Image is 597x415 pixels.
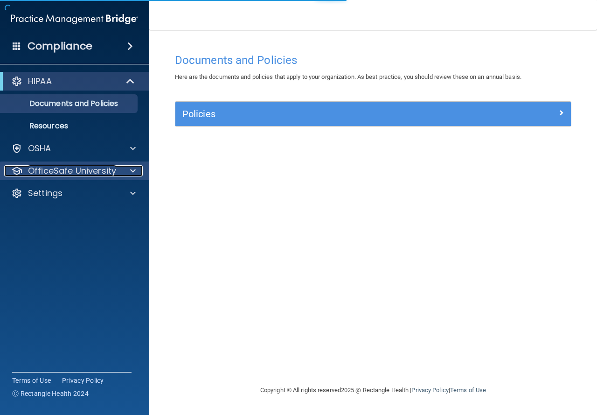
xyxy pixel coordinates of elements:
[28,40,92,53] h4: Compliance
[28,143,51,154] p: OSHA
[28,76,52,87] p: HIPAA
[11,188,136,199] a: Settings
[11,76,135,87] a: HIPAA
[62,376,104,385] a: Privacy Policy
[411,387,448,394] a: Privacy Policy
[450,387,486,394] a: Terms of Use
[182,109,465,119] h5: Policies
[11,165,136,176] a: OfficeSafe University
[6,99,133,108] p: Documents and Policies
[436,349,586,386] iframe: Drift Widget Chat Controller
[175,54,571,66] h4: Documents and Policies
[12,376,51,385] a: Terms of Use
[182,106,564,121] a: Policies
[175,73,521,80] span: Here are the documents and policies that apply to your organization. As best practice, you should...
[6,121,133,131] p: Resources
[11,143,136,154] a: OSHA
[12,389,89,398] span: Ⓒ Rectangle Health 2024
[11,10,138,28] img: PMB logo
[28,165,116,176] p: OfficeSafe University
[203,375,543,405] div: Copyright © All rights reserved 2025 @ Rectangle Health | |
[28,188,62,199] p: Settings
